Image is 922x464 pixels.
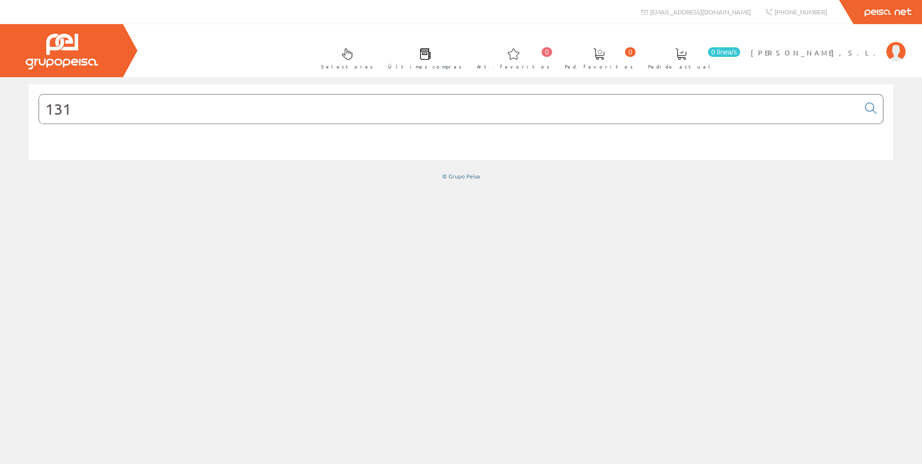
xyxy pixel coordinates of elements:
span: 0 [542,47,552,57]
a: Últimas compras [379,40,467,75]
a: [PERSON_NAME], S.L. [751,40,906,49]
img: Grupo Peisa [26,34,98,69]
input: Buscar... [39,95,859,123]
a: Selectores [312,40,378,75]
span: [PHONE_NUMBER] [774,8,827,16]
span: Últimas compras [388,62,462,71]
span: 0 [625,47,636,57]
span: Ped. favoritos [565,62,633,71]
span: [EMAIL_ADDRESS][DOMAIN_NAME] [650,8,751,16]
span: Pedido actual [648,62,714,71]
div: © Grupo Peisa [29,172,893,180]
span: Selectores [321,62,373,71]
span: 0 línea/s [708,47,740,57]
span: Art. favoritos [477,62,550,71]
span: [PERSON_NAME], S.L. [751,48,881,57]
